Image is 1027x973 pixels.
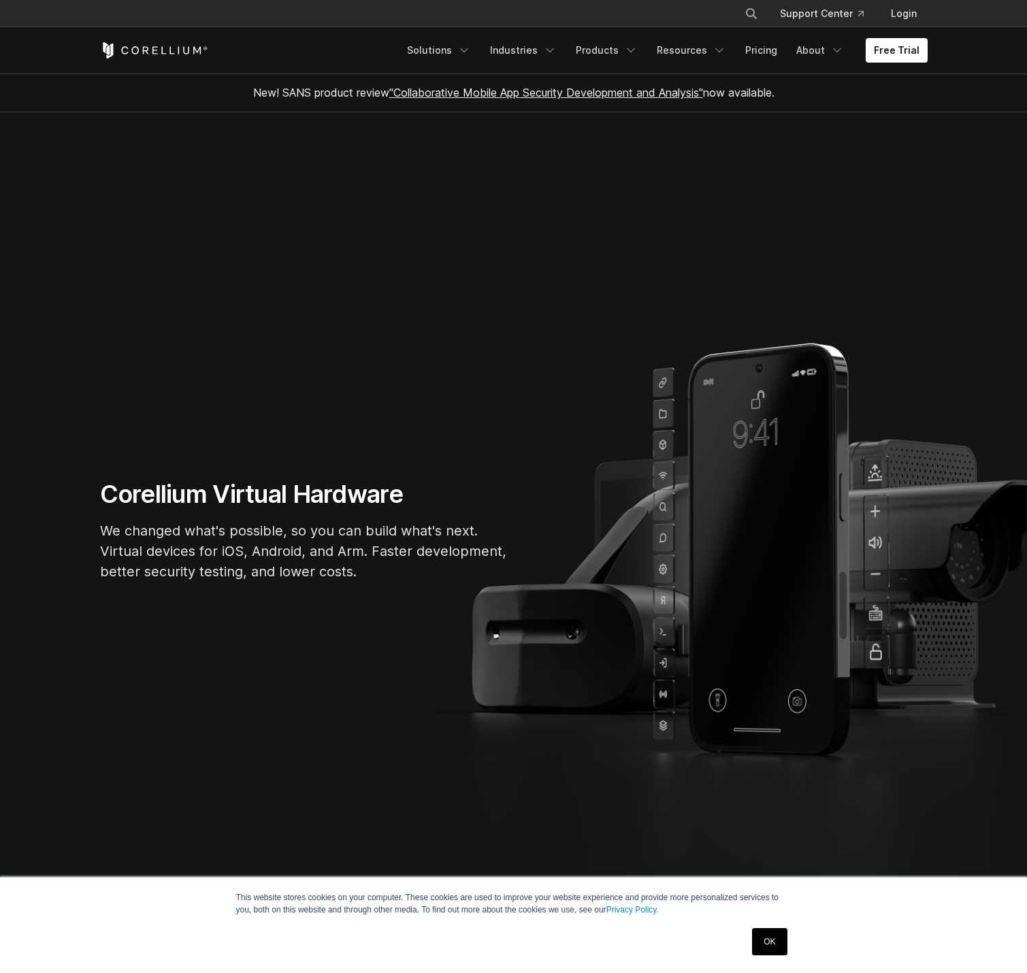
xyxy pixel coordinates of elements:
a: "Collaborative Mobile App Security Development and Analysis" [389,86,703,99]
a: Free Trial [866,38,928,63]
a: Corellium Home [100,42,208,59]
a: Pricing [737,38,785,63]
a: Login [880,1,928,26]
a: Industries [482,38,565,63]
a: Support Center [769,1,875,26]
a: Products [568,38,646,63]
div: Navigation Menu [728,1,928,26]
span: New! SANS product review now available. [253,86,775,99]
a: OK [752,928,787,955]
a: Privacy Policy. [606,905,659,914]
a: About [788,38,852,63]
button: Search [739,1,764,26]
a: Solutions [399,38,479,63]
div: Navigation Menu [399,38,928,63]
p: This website stores cookies on your computer. These cookies are used to improve your website expe... [236,891,792,916]
h1: Corellium Virtual Hardware [100,479,508,510]
p: We changed what's possible, so you can build what's next. Virtual devices for iOS, Android, and A... [100,521,508,582]
a: Resources [649,38,734,63]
